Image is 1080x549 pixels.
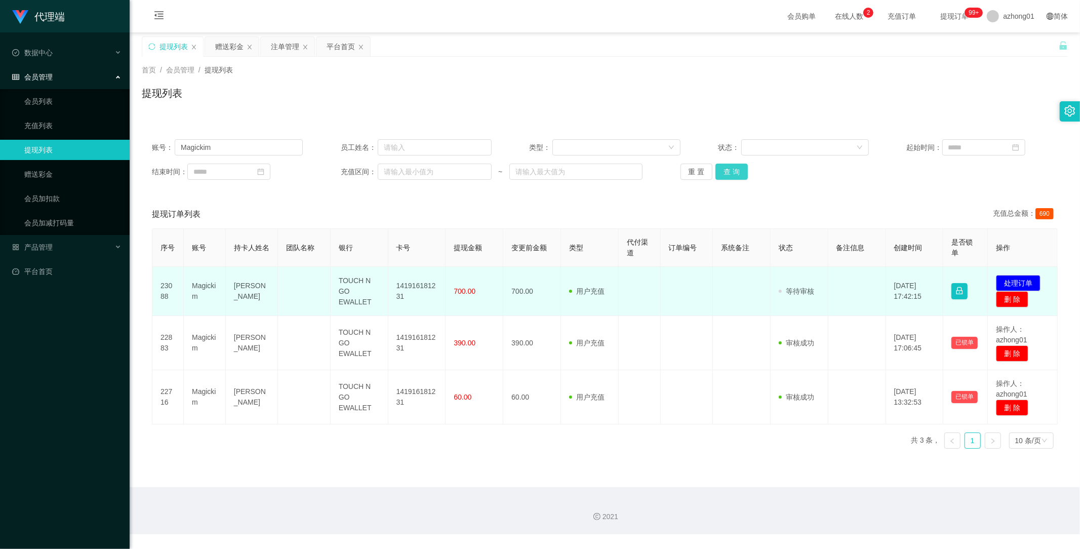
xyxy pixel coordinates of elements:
[951,283,968,299] button: 图标: lock
[779,244,793,252] span: 状态
[378,164,492,180] input: 请输入最小值为
[996,325,1027,344] span: 操作人：azhong01
[12,244,19,251] i: 图标: appstore-o
[24,140,122,160] a: 提现列表
[965,433,980,448] a: 1
[24,164,122,184] a: 赠送彩金
[24,188,122,209] a: 会员加扣款
[247,44,253,50] i: 图标: close
[569,339,605,347] span: 用户充值
[951,238,973,257] span: 是否锁单
[863,8,873,18] sup: 2
[160,66,162,74] span: /
[779,393,814,401] span: 审核成功
[302,44,308,50] i: 图标: close
[358,44,364,50] i: 图标: close
[996,400,1028,416] button: 删 除
[331,370,388,424] td: TOUCH N GO EWALLET
[857,144,863,151] i: 图标: down
[148,43,155,50] i: 图标: sync
[1035,208,1054,219] span: 690
[257,168,264,175] i: 图标: calendar
[215,37,244,56] div: 赠送彩金
[152,208,201,220] span: 提现订单列表
[911,433,940,449] li: 共 3 条，
[12,10,28,24] img: logo.9652507e.png
[718,142,741,153] span: 状态：
[12,243,53,251] span: 产品管理
[669,244,697,252] span: 订单编号
[965,8,983,18] sup: 1215
[509,164,643,180] input: 请输入最大值为
[184,316,226,370] td: Magickim
[331,267,388,316] td: TOUCH N GO EWALLET
[996,291,1028,307] button: 删 除
[1012,144,1019,151] i: 图标: calendar
[12,73,53,81] span: 会员管理
[234,244,269,252] span: 持卡人姓名
[830,13,868,20] span: 在线人数
[152,316,184,370] td: 22883
[152,267,184,316] td: 23088
[191,44,197,50] i: 图标: close
[271,37,299,56] div: 注单管理
[569,244,583,252] span: 类型
[944,433,961,449] li: 上一页
[886,267,944,316] td: [DATE] 17:42:15
[503,370,561,424] td: 60.00
[142,1,176,33] i: 图标: menu-fold
[192,244,206,252] span: 账号
[142,66,156,74] span: 首页
[886,370,944,424] td: [DATE] 13:32:53
[142,86,182,101] h1: 提现列表
[175,139,303,155] input: 请输入
[951,337,978,349] button: 已锁单
[1047,13,1054,20] i: 图标: global
[894,244,923,252] span: 创建时间
[12,49,53,57] span: 数据中心
[886,316,944,370] td: [DATE] 17:06:45
[331,316,388,370] td: TOUCH N GO EWALLET
[569,393,605,401] span: 用户充值
[226,267,278,316] td: [PERSON_NAME]
[996,244,1010,252] span: 操作
[985,433,1001,449] li: 下一页
[907,142,942,153] span: 起始时间：
[205,66,233,74] span: 提现列表
[12,73,19,81] i: 图标: table
[12,12,65,20] a: 代理端
[138,512,1072,522] div: 2021
[378,139,492,155] input: 请输入
[152,142,175,153] span: 账号：
[951,391,978,403] button: 已锁单
[388,316,446,370] td: 141916181231
[779,287,814,295] span: 等待审核
[198,66,201,74] span: /
[681,164,713,180] button: 重 置
[339,244,353,252] span: 银行
[24,213,122,233] a: 会员加减打码量
[226,316,278,370] td: [PERSON_NAME]
[935,13,974,20] span: 提现订单
[668,144,674,151] i: 图标: down
[454,393,471,401] span: 60.00
[503,316,561,370] td: 390.00
[161,244,175,252] span: 序号
[152,167,187,177] span: 结束时间：
[627,238,648,257] span: 代付渠道
[836,244,865,252] span: 备注信息
[996,345,1028,362] button: 删 除
[529,142,552,153] span: 类型：
[24,91,122,111] a: 会员列表
[779,339,814,347] span: 审核成功
[1059,41,1068,50] i: 图标: unlock
[867,8,870,18] p: 2
[166,66,194,74] span: 会员管理
[12,261,122,282] a: 图标: dashboard平台首页
[454,287,475,295] span: 700.00
[454,339,475,347] span: 390.00
[511,244,547,252] span: 变更前金额
[388,370,446,424] td: 141916181231
[184,370,226,424] td: Magickim
[327,37,355,56] div: 平台首页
